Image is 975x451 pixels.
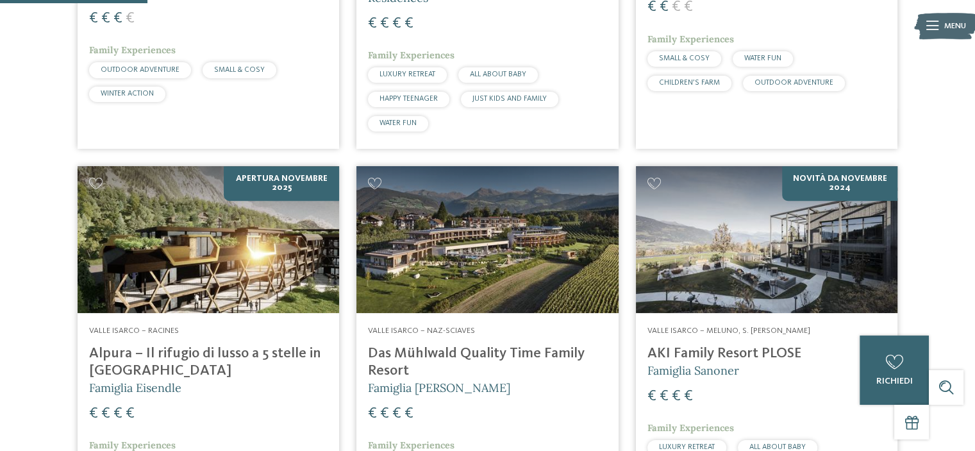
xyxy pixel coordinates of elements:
span: € [380,16,389,31]
img: Cercate un hotel per famiglie? Qui troverete solo i migliori! [78,166,339,314]
span: OUTDOOR ADVENTURE [101,66,179,74]
h4: Alpura – Il rifugio di lusso a 5 stelle in [GEOGRAPHIC_DATA] [89,345,328,380]
img: Cercate un hotel per famiglie? Qui troverete solo i migliori! [636,166,897,314]
span: LUXURY RETREAT [659,443,715,451]
span: Valle Isarco – Meluno, S. [PERSON_NAME] [647,327,810,335]
span: € [113,11,122,26]
span: Family Experiences [89,44,176,56]
span: € [101,11,110,26]
span: € [380,406,389,421]
span: € [126,406,135,421]
span: € [89,406,98,421]
span: WATER FUN [744,55,781,62]
img: Cercate un hotel per famiglie? Qui troverete solo i migliori! [356,166,618,314]
span: SMALL & COSY [659,55,710,62]
span: € [368,16,377,31]
span: € [672,389,681,404]
span: Famiglia Sanoner [647,363,739,378]
span: HAPPY TEENAGER [379,95,438,103]
h4: Das Mühlwald Quality Time Family Resort [368,345,606,380]
span: Famiglia Eisendle [89,380,181,395]
span: € [392,406,401,421]
h4: AKI Family Resort PLOSE [647,345,886,362]
span: WATER FUN [379,119,417,127]
span: € [89,11,98,26]
span: € [113,406,122,421]
span: Family Experiences [89,439,176,451]
span: € [647,389,656,404]
span: € [404,16,413,31]
span: € [368,406,377,421]
span: € [392,16,401,31]
span: € [101,406,110,421]
span: LUXURY RETREAT [379,71,435,78]
span: € [660,389,669,404]
span: OUTDOOR ADVENTURE [754,79,833,87]
span: Family Experiences [368,439,454,451]
span: Famiglia [PERSON_NAME] [368,380,510,395]
span: richiedi [876,377,912,386]
a: richiedi [860,336,929,405]
span: JUST KIDS AND FAMILY [472,95,547,103]
span: Family Experiences [368,49,454,61]
span: WINTER ACTION [101,90,154,98]
span: € [684,389,693,404]
span: € [126,11,135,26]
span: Family Experiences [647,33,734,45]
span: ALL ABOUT BABY [749,443,806,451]
span: SMALL & COSY [214,66,265,74]
span: Family Experiences [647,422,734,434]
span: Valle Isarco – Naz-Sciaves [368,327,475,335]
span: € [404,406,413,421]
span: CHILDREN’S FARM [659,79,720,87]
span: Valle Isarco – Racines [89,327,179,335]
span: ALL ABOUT BABY [470,71,526,78]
